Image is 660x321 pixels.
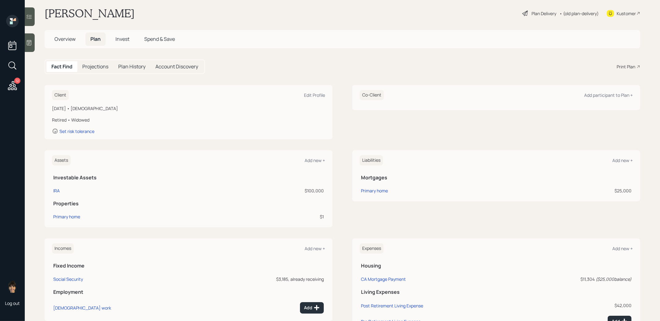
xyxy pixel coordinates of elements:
[53,175,324,181] h5: Investable Assets
[515,302,632,309] div: $42,000
[53,289,324,295] h5: Employment
[361,175,632,181] h5: Mortgages
[155,64,198,70] h5: Account Discovery
[45,6,135,20] h1: [PERSON_NAME]
[202,276,324,282] div: $3,185, already receiving
[52,90,69,100] h6: Client
[305,157,325,163] div: Add new +
[211,187,324,194] div: $100,000
[90,36,101,42] span: Plan
[584,92,633,98] div: Add participant to Plan +
[118,64,145,70] h5: Plan History
[304,92,325,98] div: Edit Profile
[361,263,632,269] h5: Housing
[52,155,71,165] h6: Assets
[360,243,384,254] h6: Expenses
[53,305,111,311] div: [DEMOGRAPHIC_DATA] work
[612,157,633,163] div: Add new +
[59,128,94,134] div: Set risk tolerance
[82,64,108,70] h5: Projections
[617,10,636,17] div: Kustomer
[144,36,175,42] span: Spend & Save
[54,36,76,42] span: Overview
[612,246,633,251] div: Add new +
[559,10,599,17] div: • (old plan-delivery)
[360,155,383,165] h6: Liabilities
[52,243,74,254] h6: Incomes
[52,117,325,123] div: Retired • Widowed
[525,187,632,194] div: $25,000
[596,276,632,282] i: ( $25,000 balance)
[115,36,129,42] span: Invest
[53,213,80,220] div: Primary home
[305,246,325,251] div: Add new +
[53,276,83,282] div: Social Security
[532,10,556,17] div: Plan Delivery
[6,280,19,293] img: treva-nostdahl-headshot.png
[51,64,72,70] h5: Fact Find
[304,305,320,311] div: Add
[211,213,324,220] div: $1
[617,63,635,70] div: Print Plan
[515,276,632,282] div: $11,304
[361,276,406,282] div: CA Mortgage Payment
[361,289,632,295] h5: Living Expenses
[52,105,325,112] div: [DATE] • [DEMOGRAPHIC_DATA]
[14,78,20,84] div: 12
[300,302,324,314] button: Add
[53,187,60,194] div: IRA
[53,263,324,269] h5: Fixed Income
[361,187,388,194] div: Primary home
[361,303,423,309] div: Post Retirement Living Expense
[5,300,20,306] div: Log out
[53,201,324,207] h5: Properties
[360,90,384,100] h6: Co-Client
